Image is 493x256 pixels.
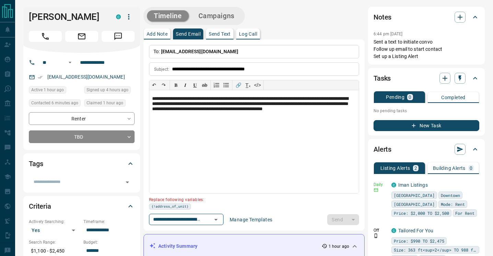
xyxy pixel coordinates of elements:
span: Email [65,31,98,42]
div: condos.ca [391,183,396,187]
span: Downtown [441,192,460,199]
p: Log Call [239,32,257,36]
h2: Notes [374,12,391,23]
p: 0 [470,166,472,171]
h2: Tasks [374,73,391,84]
p: Send Email [176,32,200,36]
span: Signed up 4 hours ago [87,86,128,93]
p: Building Alerts [433,166,466,171]
span: 𝐔 [193,82,197,88]
svg: Push Notification Only [374,233,378,238]
p: Pending [386,95,404,100]
p: Listing Alerts [380,166,410,171]
button: ↷ [159,80,169,90]
h2: Criteria [29,201,51,212]
button: 𝐁 [171,80,181,90]
span: Price: $2,000 TO $2,500 [394,210,449,217]
p: Timeframe: [83,219,135,225]
span: {!address_of_unit} [151,204,188,209]
button: ↶ [149,80,159,90]
p: Subject: [154,66,169,72]
p: Replace following variables: [149,195,354,203]
p: Off [374,227,387,233]
div: Renter [29,112,135,125]
button: Open [211,215,221,224]
button: 🔗 [233,80,243,90]
a: Iman Listings [398,182,428,188]
svg: Email Verified [38,75,43,80]
div: Sun Oct 12 2025 [84,99,135,109]
div: condos.ca [391,228,396,233]
button: Timeline [147,10,189,22]
div: Alerts [374,141,479,158]
button: 𝐔 [190,80,200,90]
button: T̲ₓ [243,80,253,90]
div: Sun Oct 12 2025 [29,86,81,96]
div: Sun Oct 12 2025 [29,99,81,109]
div: Tasks [374,70,479,86]
div: Criteria [29,198,135,214]
p: Add Note [147,32,168,36]
button: Campaigns [192,10,241,22]
button: Open [66,58,74,67]
span: Message [102,31,135,42]
button: Manage Templates [226,214,276,225]
button: 𝑰 [181,80,190,90]
h2: Alerts [374,144,391,155]
button: </> [253,80,262,90]
p: 0 [409,95,411,100]
span: Size: 363 ft<sup>2</sup> TO 988 ft<sup>2</sup> [394,246,477,253]
span: Claimed 1 hour ago [87,100,123,106]
span: [GEOGRAPHIC_DATA] [394,192,435,199]
a: [EMAIL_ADDRESS][DOMAIN_NAME] [47,74,125,80]
svg: Email [374,188,378,193]
div: Notes [374,9,479,25]
div: Yes [29,225,80,236]
p: Budget: [83,239,135,245]
h2: Tags [29,158,43,169]
div: condos.ca [116,14,121,19]
p: Search Range: [29,239,80,245]
p: 1 hour ago [329,243,349,249]
button: ab [200,80,209,90]
p: Sent a text to initiate convo Follow up email to start contact Set up a Listing Alert [374,38,479,60]
p: Daily [374,182,387,188]
p: No pending tasks [374,106,479,116]
button: New Task [374,120,479,131]
p: 6:44 pm [DATE] [374,32,403,36]
span: Active 1 hour ago [31,86,64,93]
p: Completed [441,95,466,100]
s: ab [202,82,207,88]
div: TBD [29,130,135,143]
span: [EMAIL_ADDRESS][DOMAIN_NAME] [161,49,239,54]
span: Call [29,31,62,42]
p: Activity Summary [158,243,197,250]
div: split button [327,214,359,225]
button: Open [123,177,132,187]
button: Numbered list [212,80,221,90]
div: Tags [29,155,135,172]
span: Price: $990 TO $2,475 [394,237,444,244]
p: Send Text [209,32,231,36]
h1: [PERSON_NAME] [29,11,106,22]
span: For Rent [455,210,474,217]
span: [GEOGRAPHIC_DATA] [394,201,435,208]
span: Contacted 6 minutes ago [31,100,78,106]
p: Actively Searching: [29,219,80,225]
p: To: [149,45,359,58]
a: Tailored For You [398,228,433,233]
div: Activity Summary1 hour ago [149,240,359,253]
span: Mode: Rent [441,201,465,208]
button: Bullet list [221,80,231,90]
p: 2 [414,166,417,171]
div: Sun Oct 12 2025 [84,86,135,96]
